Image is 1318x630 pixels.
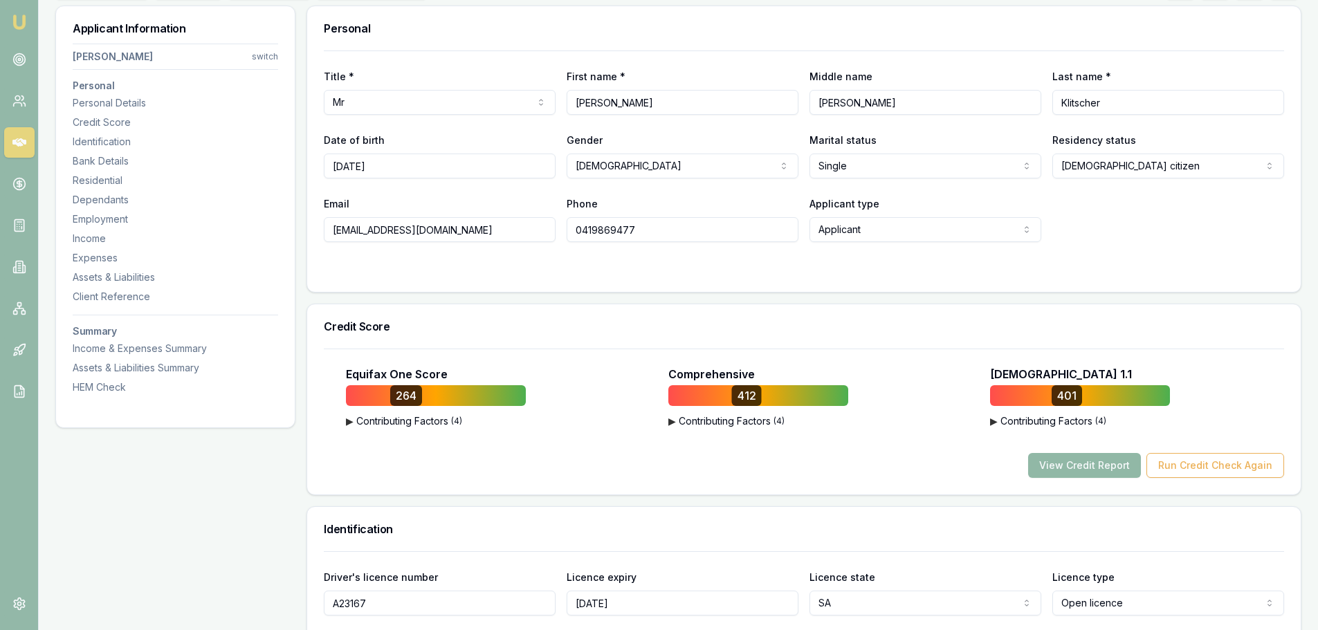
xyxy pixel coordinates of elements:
h3: Identification [324,524,1284,535]
div: Employment [73,212,278,226]
label: Licence state [809,571,875,583]
div: Assets & Liabilities [73,270,278,284]
h3: Personal [73,81,278,91]
div: Bank Details [73,154,278,168]
h3: Summary [73,326,278,336]
h3: Applicant Information [73,23,278,34]
label: Applicant type [809,198,879,210]
label: Title * [324,71,354,82]
div: switch [252,51,278,62]
button: Run Credit Check Again [1146,453,1284,478]
span: ▶ [990,414,998,428]
label: Licence expiry [567,571,637,583]
div: 412 [732,385,762,406]
span: ( 4 ) [774,416,785,427]
h3: Credit Score [324,321,1284,332]
span: ( 4 ) [451,416,462,427]
div: Expenses [73,251,278,265]
div: 264 [390,385,422,406]
div: Client Reference [73,290,278,304]
label: First name * [567,71,625,82]
div: Credit Score [73,115,278,129]
p: Comprehensive [668,366,755,382]
div: Income [73,232,278,245]
input: DD/MM/YYYY [324,154,556,178]
span: ▶ [346,414,354,428]
button: View Credit Report [1028,453,1141,478]
div: Residential [73,174,278,187]
input: 0431 234 567 [567,217,798,242]
label: Gender [567,134,603,146]
button: ▶Contributing Factors(4) [668,414,848,428]
p: [DEMOGRAPHIC_DATA] 1.1 [990,366,1132,382]
label: Date of birth [324,134,385,146]
label: Residency status [1052,134,1136,146]
label: Email [324,198,349,210]
label: Phone [567,198,598,210]
button: ▶Contributing Factors(4) [346,414,526,428]
label: Last name * [1052,71,1111,82]
button: ▶Contributing Factors(4) [990,414,1170,428]
span: ( 4 ) [1095,416,1106,427]
p: Equifax One Score [346,366,448,382]
h3: Personal [324,23,1284,34]
span: ▶ [668,414,676,428]
input: Enter driver's licence number [324,591,556,615]
div: [PERSON_NAME] [73,50,153,64]
div: HEM Check [73,380,278,394]
div: Dependants [73,193,278,207]
div: Income & Expenses Summary [73,342,278,355]
div: Assets & Liabilities Summary [73,361,278,375]
label: Licence type [1052,571,1115,583]
div: Identification [73,135,278,149]
label: Middle name [809,71,872,82]
label: Driver's licence number [324,571,438,583]
label: Marital status [809,134,877,146]
div: Personal Details [73,96,278,110]
div: 401 [1052,385,1082,406]
img: emu-icon-u.png [11,14,28,30]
